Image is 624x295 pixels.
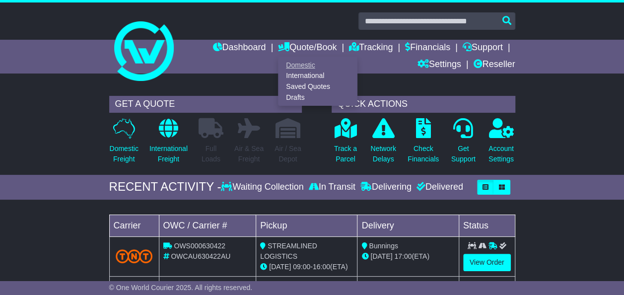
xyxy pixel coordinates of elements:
span: OWS000630422 [174,242,225,250]
a: Financials [405,40,450,57]
span: 17:00 [394,252,412,260]
div: RECENT ACTIVITY - [109,180,221,194]
p: Air / Sea Depot [275,144,301,164]
div: QUICK ACTIONS [332,96,515,113]
a: InternationalFreight [149,118,188,170]
a: NetworkDelays [370,118,396,170]
p: Network Delays [370,144,396,164]
a: GetSupport [451,118,476,170]
a: Saved Quotes [278,81,357,92]
p: Get Support [451,144,476,164]
div: Delivering [358,182,414,193]
p: Check Financials [408,144,439,164]
a: Drafts [278,92,357,103]
td: Carrier [109,215,159,236]
p: International Freight [149,144,188,164]
a: View Order [463,254,511,271]
td: Pickup [256,215,357,236]
a: DomesticFreight [109,118,139,170]
a: Domestic [278,60,357,71]
span: Bunnings [369,242,398,250]
div: (ETA) [361,251,454,262]
a: AccountSettings [488,118,514,170]
span: OWCAU630422AU [171,252,230,260]
span: [DATE] [370,252,392,260]
span: 16:00 [313,263,330,271]
p: Domestic Freight [110,144,139,164]
a: Track aParcel [334,118,357,170]
a: Reseller [473,57,515,74]
a: Settings [417,57,461,74]
div: Waiting Collection [221,182,306,193]
div: GET A QUOTE [109,96,302,113]
p: Account Settings [488,144,514,164]
span: STREAMLINED LOGISTICS [260,242,317,260]
div: Quote/Book [278,57,357,106]
p: Full Loads [199,144,223,164]
p: Track a Parcel [334,144,357,164]
a: Quote/Book [278,40,337,57]
a: Dashboard [212,40,266,57]
td: OWC / Carrier # [159,215,256,236]
span: 09:00 [293,263,310,271]
span: [DATE] [269,263,291,271]
div: - (ETA) [260,262,353,272]
a: Tracking [349,40,393,57]
a: CheckFinancials [407,118,439,170]
p: Air & Sea Freight [234,144,264,164]
div: Delivered [414,182,463,193]
a: International [278,71,357,81]
a: Support [463,40,503,57]
td: Status [459,215,515,236]
img: TNT_Domestic.png [116,249,153,263]
span: © One World Courier 2025. All rights reserved. [109,284,253,292]
div: In Transit [306,182,358,193]
td: Delivery [357,215,459,236]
